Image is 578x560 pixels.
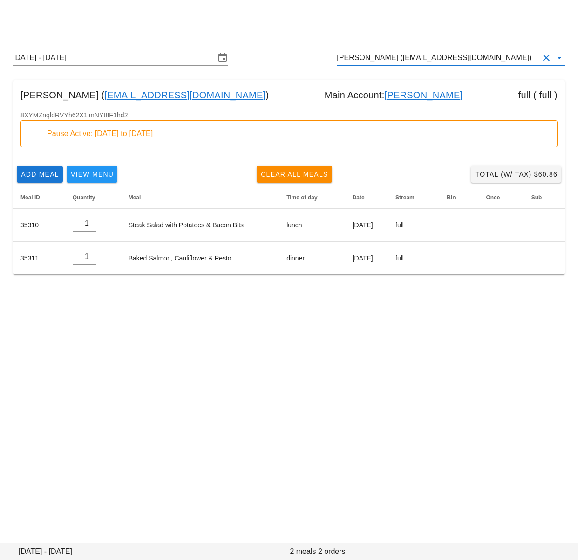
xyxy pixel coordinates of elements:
[447,194,456,201] span: Bin
[13,110,565,162] div: 8XYMZnqldRVYh62X1imNYt8F1hd2
[345,209,388,242] td: [DATE]
[121,186,279,209] th: Meal: Not sorted. Activate to sort ascending.
[257,166,332,183] button: Clear All Meals
[345,242,388,274] td: [DATE]
[73,194,95,201] span: Quantity
[13,209,65,242] td: 35310
[524,186,565,209] th: Sub: Not sorted. Activate to sort ascending.
[439,186,478,209] th: Bin: Not sorted. Activate to sort ascending.
[104,88,265,102] a: [EMAIL_ADDRESS][DOMAIN_NAME]
[20,171,59,178] span: Add Meal
[471,166,561,183] button: Total (w/ Tax) $60.86
[385,88,463,102] a: [PERSON_NAME]
[67,166,117,183] button: View Menu
[395,194,415,201] span: Stream
[388,242,439,274] td: full
[353,194,365,201] span: Date
[286,194,317,201] span: Time of day
[345,186,388,209] th: Date: Not sorted. Activate to sort ascending.
[486,194,500,201] span: Once
[13,80,565,110] div: [PERSON_NAME] ( ) Main Account: full ( full )
[65,186,121,209] th: Quantity: Not sorted. Activate to sort ascending.
[13,242,65,274] td: 35311
[121,209,279,242] td: Steak Salad with Potatoes & Bacon Bits
[541,52,552,63] button: Clear Customer
[129,194,141,201] span: Meal
[260,171,328,178] span: Clear All Meals
[17,166,63,183] button: Add Meal
[20,194,40,201] span: Meal ID
[279,242,345,274] td: dinner
[279,209,345,242] td: lunch
[121,242,279,274] td: Baked Salmon, Cauliflower & Pesto
[475,171,558,178] span: Total (w/ Tax) $60.86
[70,171,114,178] span: View Menu
[388,186,439,209] th: Stream: Not sorted. Activate to sort ascending.
[47,129,550,139] div: Pause Active: [DATE] to [DATE]
[279,186,345,209] th: Time of day: Not sorted. Activate to sort ascending.
[531,194,542,201] span: Sub
[388,209,439,242] td: full
[478,186,524,209] th: Once: Not sorted. Activate to sort ascending.
[13,186,65,209] th: Meal ID: Not sorted. Activate to sort ascending.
